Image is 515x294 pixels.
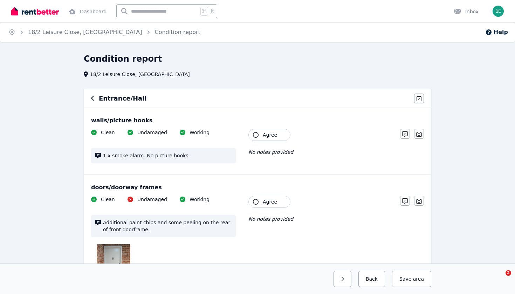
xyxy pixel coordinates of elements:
span: 2 [506,270,511,276]
span: Undamaged [137,196,167,203]
div: walls/picture hooks [91,116,424,125]
span: No notes provided [248,149,293,155]
span: Clean [101,196,115,203]
span: Agree [263,198,277,205]
span: 1 x smoke alarm. No picture hooks [103,152,232,159]
span: k [211,8,213,14]
img: 1000011100.jpg [97,244,130,289]
span: Undamaged [137,129,167,136]
button: Help [485,28,508,36]
span: area [413,275,424,282]
span: Clean [101,129,115,136]
a: Condition report [155,29,200,35]
span: Working [190,196,210,203]
button: Save area [392,271,431,287]
img: RentBetter [11,6,59,16]
div: doors/doorway frames [91,183,424,192]
button: Back [358,271,385,287]
h1: Condition report [84,53,162,64]
div: Inbox [454,8,479,15]
span: 18/2 Leisure Close, [GEOGRAPHIC_DATA] [90,71,190,78]
h6: Entrance/Hall [99,94,147,103]
img: bellahabuda@hotmail.com [493,6,504,17]
span: Additional paint chips and some peeling on the rear of front doorframe. [103,219,232,233]
iframe: Intercom live chat [491,270,508,287]
span: No notes provided [248,216,293,222]
span: Working [190,129,210,136]
button: Agree [248,196,290,208]
a: 18/2 Leisure Close, [GEOGRAPHIC_DATA] [28,29,142,35]
button: Agree [248,129,290,141]
span: Agree [263,131,277,138]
